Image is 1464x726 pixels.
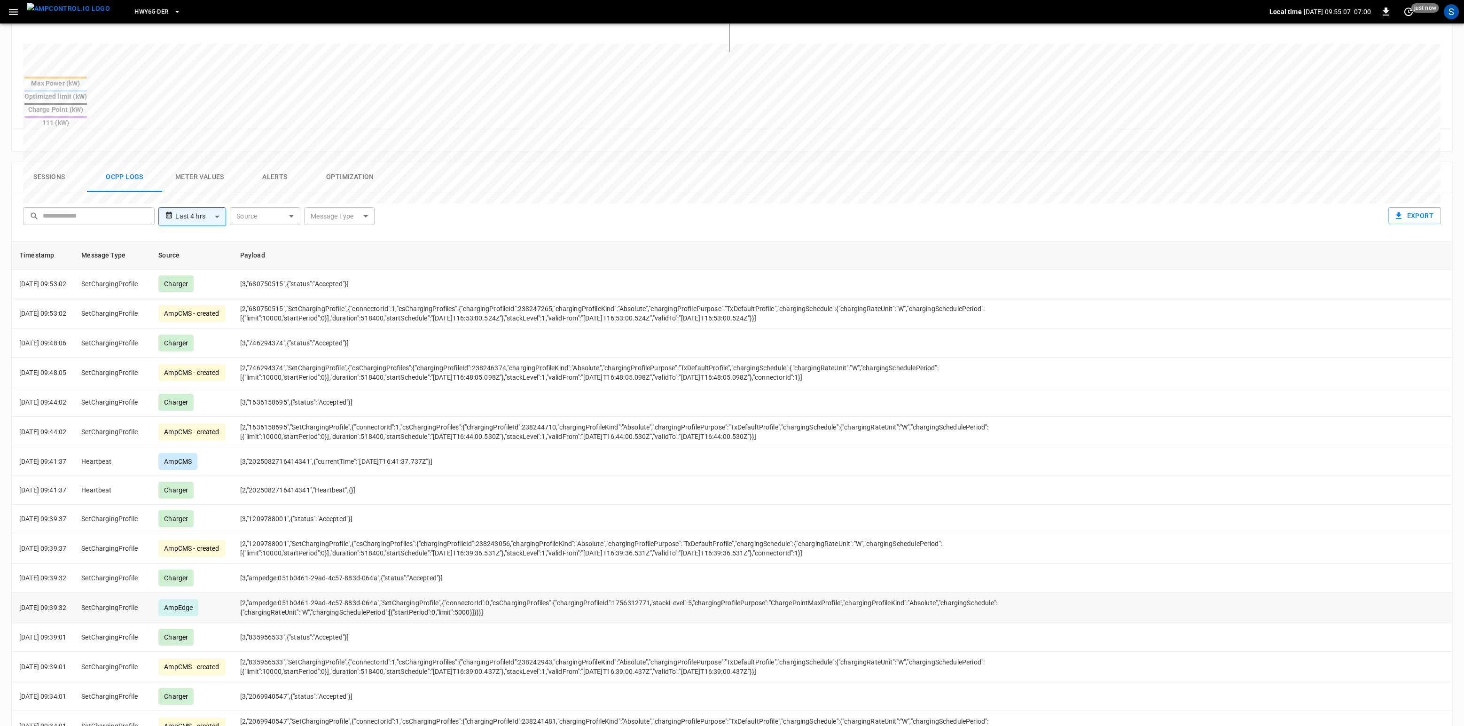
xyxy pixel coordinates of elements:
button: HWY65-DER [131,3,184,21]
td: [2,"835956533","SetChargingProfile",{"connectorId":1,"csChargingProfiles":{"chargingProfileId":23... [233,652,1020,682]
p: [DATE] 09:53:02 [19,309,66,318]
td: SetChargingProfile [74,533,151,564]
td: Heartbeat [74,476,151,505]
span: just now [1411,3,1439,13]
div: AmpEdge [158,599,198,616]
td: [2,"1209788001","SetChargingProfile",{"csChargingProfiles":{"chargingProfileId":238243056,"chargi... [233,533,1020,564]
th: Timestamp [12,242,74,270]
div: Charger [158,688,194,705]
td: [2,"746294374","SetChargingProfile",{"csChargingProfiles":{"chargingProfileId":238246374,"chargin... [233,358,1020,388]
td: [3,"2025082716414341",{"currentTime":"[DATE]T16:41:37.737Z"}] [233,447,1020,476]
div: AmpCMS - created [158,540,225,557]
p: [DATE] 09:39:32 [19,603,66,612]
div: Charger [158,482,194,499]
td: SetChargingProfile [74,417,151,447]
span: HWY65-DER [134,7,168,17]
p: [DATE] 09:44:02 [19,398,66,407]
p: [DATE] 09:39:01 [19,632,66,642]
div: AmpCMS - created [158,364,225,381]
p: [DATE] 09:39:37 [19,544,66,553]
td: [2,"1636158695","SetChargingProfile",{"connectorId":1,"csChargingProfiles":{"chargingProfileId":2... [233,417,1020,447]
td: [3,"2069940547",{"status":"Accepted"}] [233,682,1020,711]
p: Local time [1269,7,1302,16]
td: SetChargingProfile [74,652,151,682]
button: Export [1388,207,1441,225]
button: Ocpp logs [87,162,162,192]
div: Charger [158,510,194,527]
div: AmpCMS - created [158,423,225,440]
th: Payload [233,242,1020,270]
p: [DATE] 09:41:37 [19,457,66,466]
th: Message Type [74,242,151,270]
div: Charger [158,629,194,646]
div: Last 4 hrs [175,208,226,226]
td: SetChargingProfile [74,682,151,711]
p: [DATE] 09:34:01 [19,692,66,701]
td: SetChargingProfile [74,388,151,417]
td: SetChargingProfile [74,505,151,533]
th: Source [151,242,232,270]
td: [3,"835956533",{"status":"Accepted"}] [233,623,1020,652]
td: [2,"ampedge:051b0461-29ad-4c57-883d-064a","SetChargingProfile",{"connectorId":0,"csChargingProfil... [233,593,1020,623]
p: [DATE] 09:48:06 [19,338,66,348]
div: Charger [158,394,194,411]
p: [DATE] 09:39:37 [19,514,66,523]
div: AmpCMS [158,453,197,470]
p: [DATE] 09:48:05 [19,368,66,377]
p: [DATE] 09:53:02 [19,279,66,289]
p: [DATE] 09:39:32 [19,573,66,583]
button: Alerts [237,162,313,192]
td: [3,"1636158695",{"status":"Accepted"}] [233,388,1020,417]
p: [DATE] 09:44:02 [19,427,66,437]
td: [2,"2025082716414341","Heartbeat",{}] [233,476,1020,505]
button: Sessions [12,162,87,192]
img: ampcontrol.io logo [27,3,110,15]
div: Charger [158,570,194,586]
button: Meter Values [162,162,237,192]
button: set refresh interval [1401,4,1416,19]
td: SetChargingProfile [74,358,151,388]
div: profile-icon [1444,4,1459,19]
td: SetChargingProfile [74,623,151,652]
button: Optimization [313,162,388,192]
td: Heartbeat [74,447,151,476]
td: [3,"ampedge:051b0461-29ad-4c57-883d-064a",{"status":"Accepted"}] [233,564,1020,593]
p: [DATE] 09:39:01 [19,662,66,671]
td: SetChargingProfile [74,564,151,593]
td: SetChargingProfile [74,593,151,623]
td: [3,"1209788001",{"status":"Accepted"}] [233,505,1020,533]
div: AmpCMS - created [158,658,225,675]
p: [DATE] 09:41:37 [19,485,66,495]
p: [DATE] 09:55:07 -07:00 [1304,7,1371,16]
